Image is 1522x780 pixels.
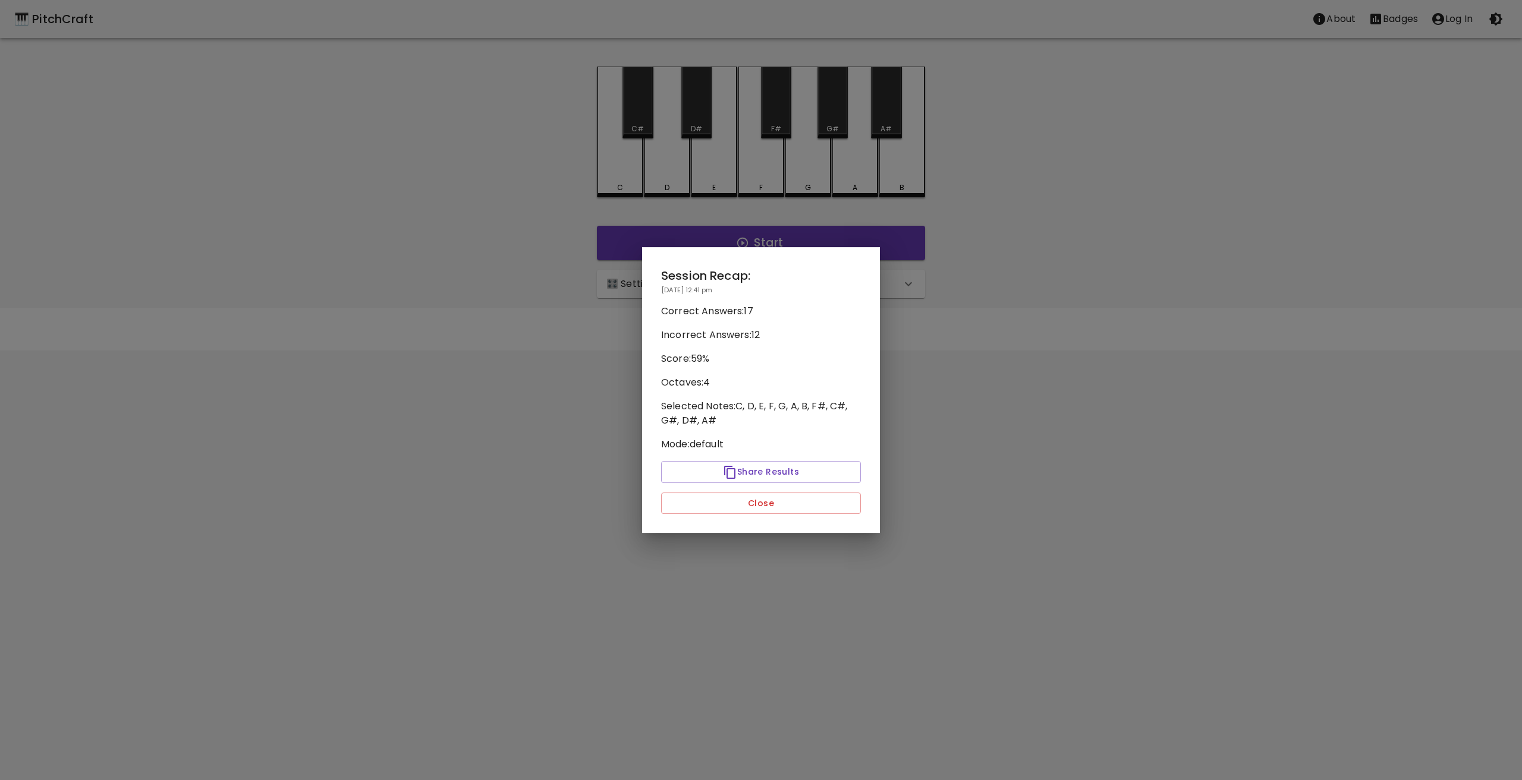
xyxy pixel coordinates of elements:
[661,461,861,483] button: Share Results
[661,285,861,295] p: [DATE] 12:41 pm
[661,437,861,451] p: Mode: default
[661,328,861,342] p: Incorrect Answers: 12
[661,399,861,428] p: Selected Notes: C, D, E, F, G, A, B, F#, C#, G#, D#, A#
[661,304,861,318] p: Correct Answers: 17
[661,266,861,285] h2: Session Recap:
[661,375,861,390] p: Octaves: 4
[661,352,861,366] p: Score: 59 %
[661,492,861,514] button: Close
